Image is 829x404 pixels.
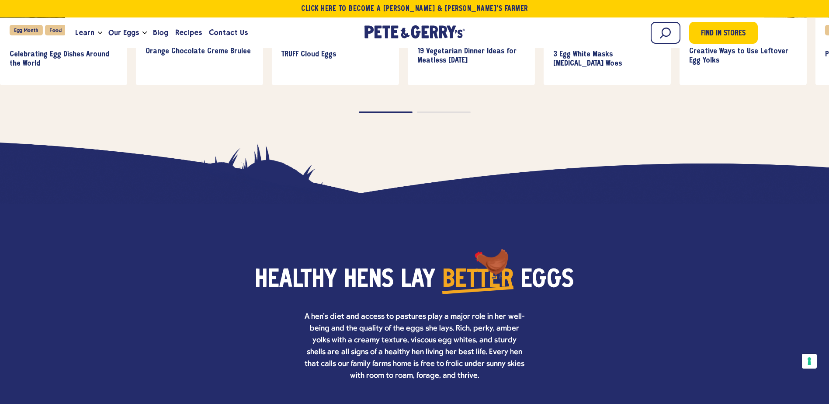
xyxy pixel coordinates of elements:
[172,21,205,45] a: Recipes
[146,47,253,66] h3: Orange Chocolate Crème Brûlée
[701,28,746,40] span: Find in Stores
[689,39,797,73] a: Creative Ways to Use Leftover Egg Yolks
[205,21,251,45] a: Contact Us
[149,21,172,45] a: Blog
[417,47,525,66] h3: 19 Vegetarian Dinner Ideas for Meatless [DATE]
[255,267,337,293] span: Healthy
[553,42,661,77] a: 3 Egg White Masks [MEDICAL_DATA] Woes
[281,42,389,77] a: TRUFF Cloud Eggs
[146,39,253,73] a: Orange Chocolate Crème Brûlée
[689,47,797,66] h3: Creative Ways to Use Leftover Egg Yolks
[10,42,118,77] a: Celebrating Egg Dishes Around the World
[175,27,202,38] span: Recipes
[520,267,574,293] span: Eggs
[802,354,817,369] button: Your consent preferences for tracking technologies
[302,311,526,382] p: A hen's diet and access to pastures play a major role in her well-being and the quality of the eg...
[442,267,513,293] span: Better
[142,31,147,35] button: Open the dropdown menu for Our Eggs
[105,21,142,45] a: Our Eggs
[108,27,139,38] span: Our Eggs
[209,27,248,38] span: Contact Us
[417,111,471,113] button: Page dot 2
[72,21,98,45] a: Learn
[359,111,413,113] button: Page dot 1
[651,22,680,44] input: Search
[98,31,102,35] button: Open the dropdown menu for Learn
[553,50,661,69] h3: 3 Egg White Masks [MEDICAL_DATA] Woes
[344,267,394,293] span: Hens
[281,50,389,69] h3: TRUFF Cloud Eggs
[10,50,118,69] h3: Celebrating Egg Dishes Around the World
[401,267,435,293] span: Lay
[689,22,758,44] a: Find in Stores
[75,27,94,38] span: Learn
[153,27,168,38] span: Blog
[417,39,525,73] a: 19 Vegetarian Dinner Ideas for Meatless [DATE]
